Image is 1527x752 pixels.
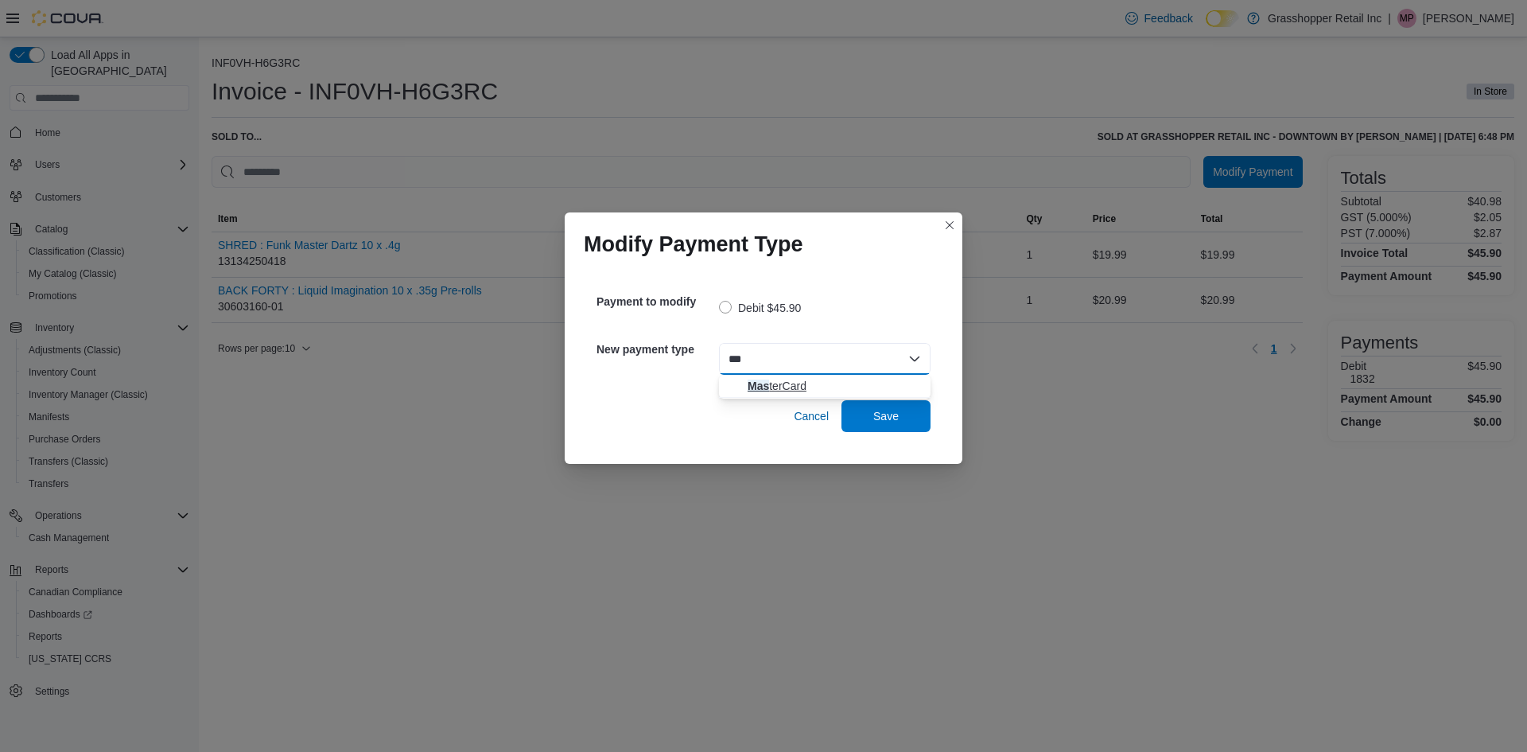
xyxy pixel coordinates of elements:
[719,375,931,398] div: Choose from the following options
[596,286,716,318] h5: Payment to modify
[719,375,931,398] button: MasterCard
[729,349,752,368] input: Accessible screen reader label
[794,408,829,424] span: Cancel
[873,408,899,424] span: Save
[908,353,921,365] button: Close list of options
[584,232,803,257] h1: Modify Payment Type
[596,333,716,365] h5: New payment type
[841,400,931,432] button: Save
[940,216,959,235] button: Closes this modal window
[719,298,801,318] label: Debit $45.90
[787,400,835,432] button: Cancel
